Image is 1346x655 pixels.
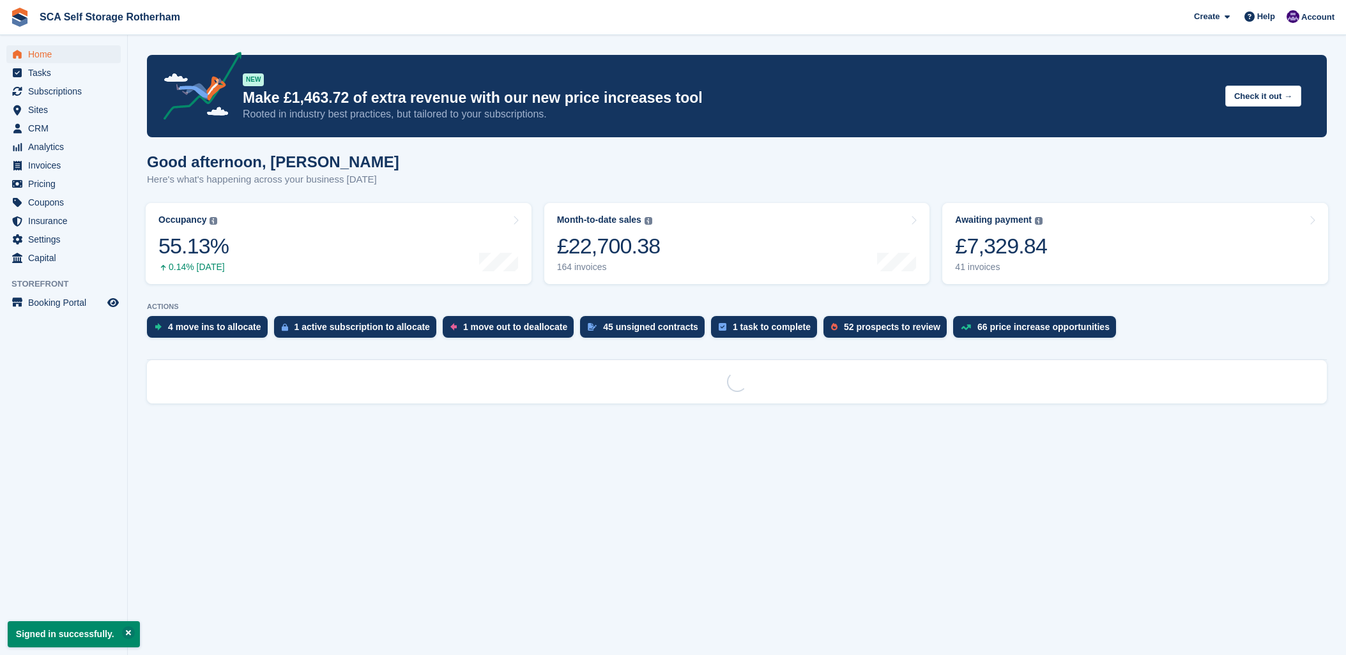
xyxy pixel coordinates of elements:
a: menu [6,64,121,82]
a: 66 price increase opportunities [953,316,1122,344]
a: Preview store [105,295,121,310]
a: menu [6,156,121,174]
p: Rooted in industry best practices, but tailored to your subscriptions. [243,107,1215,121]
span: Settings [28,230,105,248]
a: menu [6,212,121,230]
h1: Good afternoon, [PERSON_NAME] [147,153,399,170]
span: Pricing [28,175,105,193]
span: Storefront [11,278,127,290]
a: 1 move out to deallocate [443,316,580,344]
span: CRM [28,119,105,137]
div: 55.13% [158,233,229,259]
a: Occupancy 55.13% 0.14% [DATE] [146,203,532,284]
img: icon-info-grey-7440780725fd019a000dd9b08b2336e03edf1995a4989e88bcd33f0948082b44.svg [645,217,652,225]
a: 4 move ins to allocate [147,316,274,344]
img: active_subscription_to_allocate_icon-d502201f5373d7db506a760aba3b589e785aa758c864c3986d89f69b8ff3... [282,323,288,331]
button: Check it out → [1225,86,1301,107]
a: menu [6,119,121,137]
span: Home [28,45,105,63]
img: icon-info-grey-7440780725fd019a000dd9b08b2336e03edf1995a4989e88bcd33f0948082b44.svg [1035,217,1043,225]
a: 1 task to complete [711,316,823,344]
span: Coupons [28,193,105,211]
a: 1 active subscription to allocate [274,316,443,344]
a: menu [6,193,121,211]
a: Awaiting payment £7,329.84 41 invoices [942,203,1328,284]
a: menu [6,175,121,193]
div: Awaiting payment [955,215,1032,225]
p: Here's what's happening across your business [DATE] [147,172,399,187]
span: Account [1301,11,1335,24]
a: menu [6,230,121,248]
div: 164 invoices [557,262,661,273]
div: 52 prospects to review [844,322,940,332]
img: task-75834270c22a3079a89374b754ae025e5fb1db73e45f91037f5363f120a921f8.svg [719,323,726,331]
a: 52 prospects to review [823,316,953,344]
a: menu [6,138,121,156]
img: icon-info-grey-7440780725fd019a000dd9b08b2336e03edf1995a4989e88bcd33f0948082b44.svg [210,217,217,225]
a: menu [6,45,121,63]
span: Help [1257,10,1275,23]
div: NEW [243,73,264,86]
img: prospect-51fa495bee0391a8d652442698ab0144808aea92771e9ea1ae160a38d050c398.svg [831,323,837,331]
img: Kelly Neesham [1287,10,1299,23]
a: menu [6,294,121,312]
span: Insurance [28,212,105,230]
span: Create [1194,10,1220,23]
div: 45 unsigned contracts [603,322,698,332]
a: SCA Self Storage Rotherham [34,6,185,27]
img: price-adjustments-announcement-icon-8257ccfd72463d97f412b2fc003d46551f7dbcb40ab6d574587a9cd5c0d94... [153,52,242,124]
div: 0.14% [DATE] [158,262,229,273]
div: £22,700.38 [557,233,661,259]
div: £7,329.84 [955,233,1047,259]
span: Capital [28,249,105,267]
img: contract_signature_icon-13c848040528278c33f63329250d36e43548de30e8caae1d1a13099fd9432cc5.svg [588,323,597,331]
div: 1 task to complete [733,322,811,332]
span: Tasks [28,64,105,82]
p: ACTIONS [147,303,1327,311]
div: Occupancy [158,215,206,225]
span: Sites [28,101,105,119]
span: Analytics [28,138,105,156]
p: Signed in successfully. [8,621,140,647]
img: stora-icon-8386f47178a22dfd0bd8f6a31ec36ba5ce8667c1dd55bd0f319d3a0aa187defe.svg [10,8,29,27]
a: menu [6,82,121,100]
div: 4 move ins to allocate [168,322,261,332]
a: 45 unsigned contracts [580,316,711,344]
img: move_ins_to_allocate_icon-fdf77a2bb77ea45bf5b3d319d69a93e2d87916cf1d5bf7949dd705db3b84f3ca.svg [155,323,162,331]
div: 1 move out to deallocate [463,322,567,332]
span: Subscriptions [28,82,105,100]
span: Invoices [28,156,105,174]
a: Month-to-date sales £22,700.38 164 invoices [544,203,930,284]
div: 1 active subscription to allocate [294,322,430,332]
span: Booking Portal [28,294,105,312]
div: 41 invoices [955,262,1047,273]
img: move_outs_to_deallocate_icon-f764333ba52eb49d3ac5e1228854f67142a1ed5810a6f6cc68b1a99e826820c5.svg [450,323,457,331]
div: 66 price increase opportunities [977,322,1110,332]
div: Month-to-date sales [557,215,641,225]
a: menu [6,101,121,119]
a: menu [6,249,121,267]
p: Make £1,463.72 of extra revenue with our new price increases tool [243,89,1215,107]
img: price_increase_opportunities-93ffe204e8149a01c8c9dc8f82e8f89637d9d84a8eef4429ea346261dce0b2c0.svg [961,324,971,330]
